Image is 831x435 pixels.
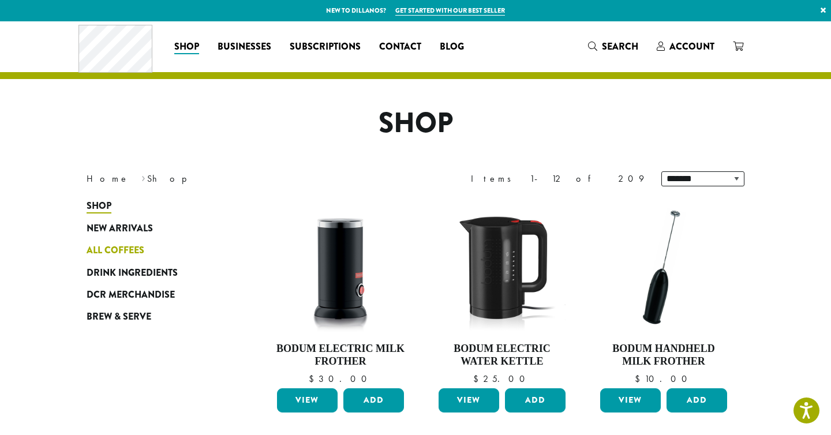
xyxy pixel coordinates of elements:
img: DP3927.01-002.png [597,201,730,333]
span: Contact [379,40,421,54]
img: DP3955.01.png [436,201,568,333]
span: Drink Ingredients [87,266,178,280]
h4: Bodum Handheld Milk Frother [597,343,730,367]
span: Subscriptions [290,40,361,54]
nav: Breadcrumb [87,172,398,186]
span: Businesses [218,40,271,54]
a: New Arrivals [87,217,225,239]
span: DCR Merchandise [87,288,175,302]
h4: Bodum Electric Milk Frother [274,343,407,367]
div: Items 1-12 of 209 [471,172,644,186]
button: Add [343,388,404,412]
a: Shop [165,37,208,56]
img: DP3954.01-002.png [274,201,407,333]
span: Shop [87,199,111,213]
bdi: 10.00 [635,373,692,385]
a: DCR Merchandise [87,284,225,306]
span: New Arrivals [87,222,153,236]
span: Account [669,40,714,53]
h1: Shop [78,107,753,140]
a: View [600,388,661,412]
a: View [277,388,338,412]
a: View [439,388,499,412]
span: Brew & Serve [87,310,151,324]
a: Home [87,172,129,185]
span: Search [602,40,638,53]
a: All Coffees [87,239,225,261]
a: Shop [87,195,225,217]
a: Brew & Serve [87,306,225,328]
span: $ [309,373,319,385]
span: All Coffees [87,243,144,258]
a: Bodum Electric Milk Frother $30.00 [274,201,407,384]
span: Shop [174,40,199,54]
span: $ [473,373,483,385]
span: › [141,168,145,186]
a: Drink Ingredients [87,261,225,283]
a: Search [579,37,647,56]
button: Add [667,388,727,412]
span: Blog [440,40,464,54]
button: Add [505,388,566,412]
a: Get started with our best seller [395,6,505,16]
bdi: 30.00 [309,373,372,385]
a: Bodum Electric Water Kettle $25.00 [436,201,568,384]
a: Bodum Handheld Milk Frother $10.00 [597,201,730,384]
bdi: 25.00 [473,373,530,385]
span: $ [635,373,645,385]
h4: Bodum Electric Water Kettle [436,343,568,367]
